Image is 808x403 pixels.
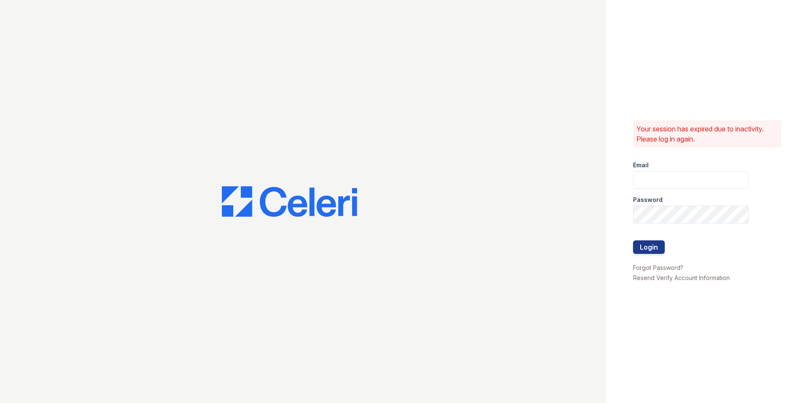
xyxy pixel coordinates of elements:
[633,274,730,281] a: Resend Verify Account Information
[633,264,683,271] a: Forgot Password?
[633,161,649,169] label: Email
[633,240,665,254] button: Login
[636,124,778,144] p: Your session has expired due to inactivity. Please log in again.
[222,186,357,217] img: CE_Logo_Blue-a8612792a0a2168367f1c8372b55b34899dd931a85d93a1a3d3e32e68fde9ad4.png
[633,196,663,204] label: Password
